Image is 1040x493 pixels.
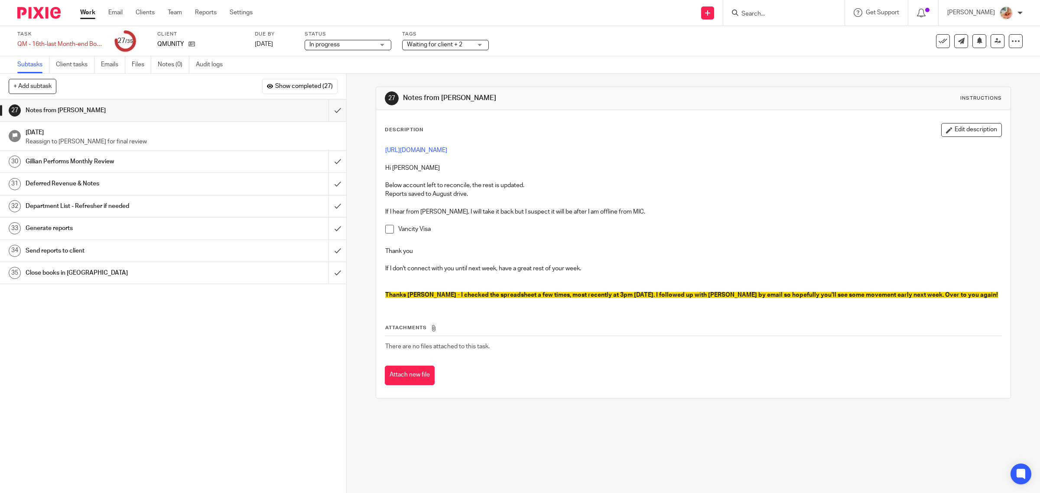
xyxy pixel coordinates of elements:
p: Description [385,126,423,133]
a: Audit logs [196,56,229,73]
a: Subtasks [17,56,49,73]
img: MIC.jpg [999,6,1013,20]
a: [URL][DOMAIN_NAME] [385,147,447,153]
input: Search [741,10,819,18]
a: Emails [101,56,125,73]
p: If I hear from [PERSON_NAME], I will take it back but I suspect it will be after I am offline fro... [385,208,1002,216]
label: Client [157,31,244,38]
div: QM - 16th-last Month-end Bookkeeping - August [17,40,104,49]
a: Settings [230,8,253,17]
div: Instructions [960,95,1002,102]
a: Work [80,8,95,17]
div: 27 [9,104,21,117]
div: 34 [9,245,21,257]
button: + Add subtask [9,79,56,94]
a: Notes (0) [158,56,189,73]
span: In progress [309,42,340,48]
button: Edit description [941,123,1002,137]
p: Hi [PERSON_NAME] [385,164,1002,172]
label: Task [17,31,104,38]
label: Status [305,31,391,38]
a: Clients [136,8,155,17]
span: Waiting for client + 2 [407,42,462,48]
label: Due by [255,31,294,38]
span: Show completed (27) [275,83,333,90]
a: Files [132,56,151,73]
div: 27 [117,36,133,46]
a: Email [108,8,123,17]
p: Below account left to reconcile, the rest is updated. [385,181,1002,190]
button: Attach new file [385,366,435,385]
h1: Close books in [GEOGRAPHIC_DATA] [26,266,222,279]
small: /35 [125,39,133,44]
p: QMUNITY [157,40,184,49]
h1: Deferred Revenue & Notes [26,177,222,190]
div: 31 [9,178,21,190]
span: Get Support [866,10,899,16]
p: Vancity Visa [398,225,1002,234]
h1: Notes from [PERSON_NAME] [403,94,712,103]
div: 35 [9,267,21,279]
p: Reassign to [PERSON_NAME] for final review [26,137,338,146]
img: Pixie [17,7,61,19]
div: 30 [9,156,21,168]
label: Tags [402,31,489,38]
a: Client tasks [56,56,94,73]
h1: Gillian Performs Monthly Review [26,155,222,168]
p: Thank you [385,247,1002,256]
div: 32 [9,200,21,212]
p: [PERSON_NAME] [947,8,995,17]
h1: Send reports to client [26,244,222,257]
a: Reports [195,8,217,17]
span: [DATE] [255,41,273,47]
p: Reports saved to August drive. [385,190,1002,198]
div: 33 [9,222,21,234]
h1: [DATE] [26,126,338,137]
span: There are no files attached to this task. [385,344,490,350]
a: Team [168,8,182,17]
span: Attachments [385,325,427,330]
h1: Department List - Refresher if needed [26,200,222,213]
p: If I don't connect with you until next week, have a great rest of your week. [385,264,1002,273]
button: Show completed (27) [262,79,338,94]
span: Thanks [PERSON_NAME] - I checked the spreadsheet a few times, most recently at 3pm [DATE]. I foll... [385,292,998,298]
h1: Notes from [PERSON_NAME] [26,104,222,117]
h1: Generate reports [26,222,222,235]
div: 27 [385,91,399,105]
